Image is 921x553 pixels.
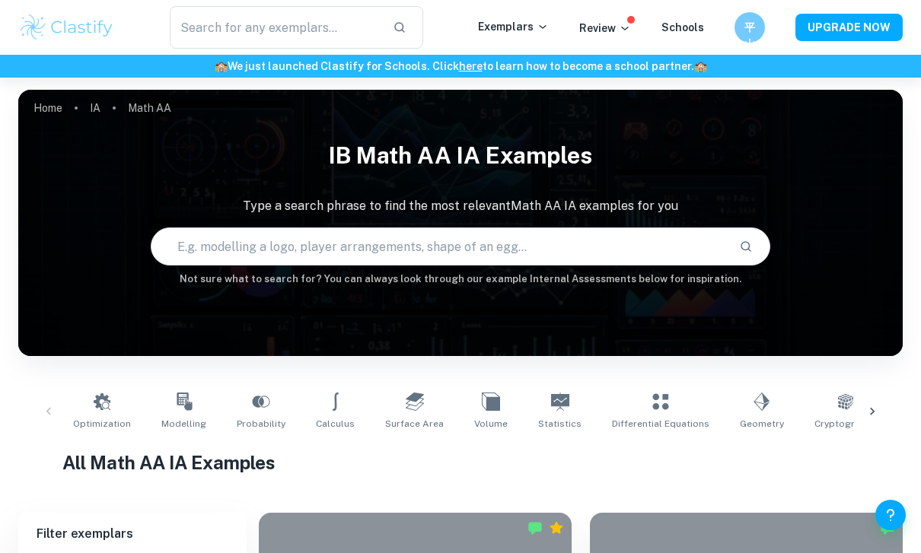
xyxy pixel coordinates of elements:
[62,449,859,476] h1: All Math AA IA Examples
[478,18,549,35] p: Exemplars
[459,60,483,72] a: here
[215,60,228,72] span: 🏫
[740,417,784,431] span: Geometry
[875,500,906,530] button: Help and Feedback
[612,417,709,431] span: Differential Equations
[474,417,508,431] span: Volume
[237,417,285,431] span: Probability
[316,417,355,431] span: Calculus
[18,12,115,43] img: Clastify logo
[538,417,582,431] span: Statistics
[128,100,171,116] p: Math AA
[385,417,444,431] span: Surface Area
[694,60,707,72] span: 🏫
[151,225,726,268] input: E.g. modelling a logo, player arrangements, shape of an egg...
[33,97,62,119] a: Home
[161,417,206,431] span: Modelling
[733,234,759,259] button: Search
[735,12,765,43] button: 平山
[814,417,876,431] span: Cryptography
[527,520,543,536] img: Marked
[579,20,631,37] p: Review
[741,19,759,36] h6: 平山
[18,197,903,215] p: Type a search phrase to find the most relevant Math AA IA examples for you
[795,14,903,41] button: UPGRADE NOW
[73,417,131,431] span: Optimization
[18,272,903,287] h6: Not sure what to search for? You can always look through our example Internal Assessments below f...
[170,6,381,49] input: Search for any exemplars...
[3,58,918,75] h6: We just launched Clastify for Schools. Click to learn how to become a school partner.
[90,97,100,119] a: IA
[18,132,903,179] h1: IB Math AA IA examples
[549,520,564,536] div: Premium
[661,21,704,33] a: Schools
